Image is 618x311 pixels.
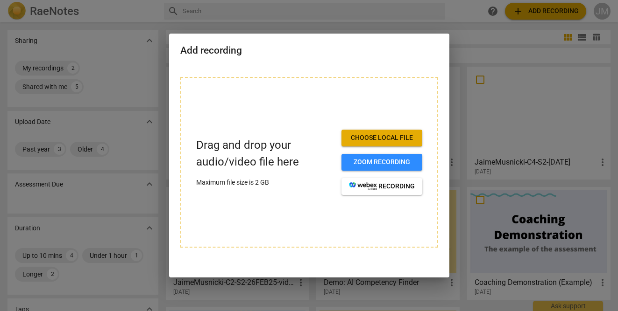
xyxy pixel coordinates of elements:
[196,178,334,187] p: Maximum file size is 2 GB
[349,158,415,167] span: Zoom recording
[180,45,438,56] h2: Add recording
[349,182,415,191] span: recording
[341,154,422,171] button: Zoom recording
[341,178,422,195] button: recording
[196,137,334,170] p: Drag and drop your audio/video file here
[341,130,422,146] button: Choose local file
[349,133,415,143] span: Choose local file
